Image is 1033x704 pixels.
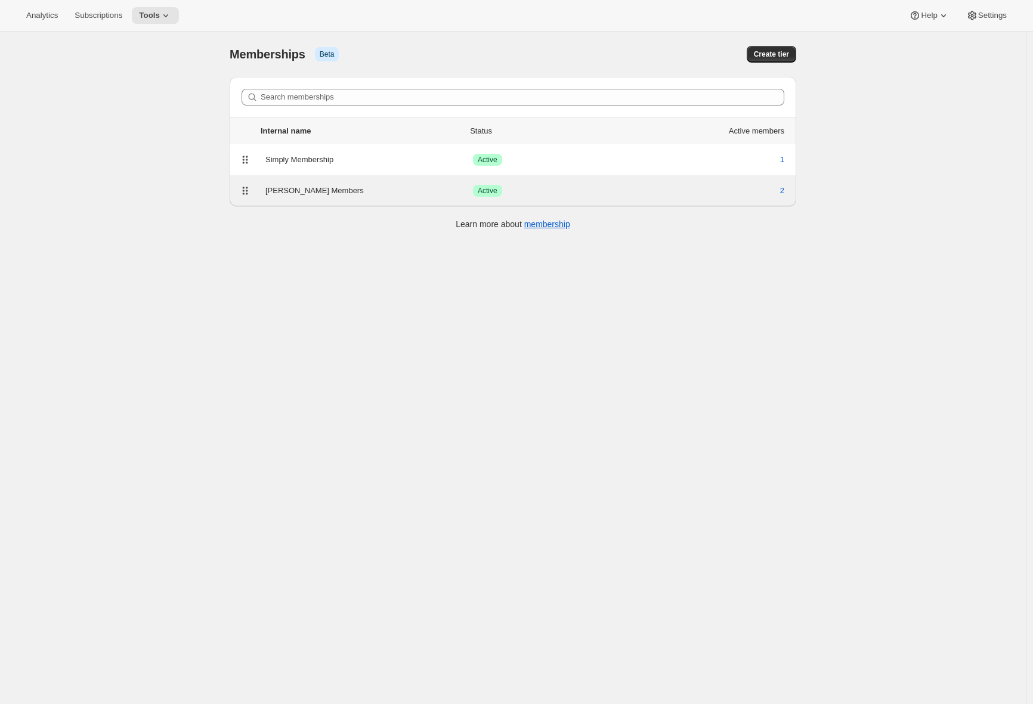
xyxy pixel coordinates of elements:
[478,155,497,165] span: Active
[265,154,473,166] div: Simply Membership
[729,125,784,137] div: Active members
[524,219,570,229] a: membership
[921,11,937,20] span: Help
[261,125,311,137] div: Internal name
[747,46,796,63] button: Create tier
[265,185,473,197] div: Audrey Members
[754,49,789,59] span: Create tier
[67,7,129,24] button: Subscriptions
[978,11,1007,20] span: Settings
[75,11,122,20] span: Subscriptions
[230,47,305,61] span: Memberships
[780,185,784,197] span: 2
[456,218,570,230] p: Learn more about
[902,7,956,24] button: Help
[19,7,65,24] button: Analytics
[780,154,784,166] span: 1
[478,186,497,196] span: Active
[132,7,179,24] button: Tools
[261,89,784,106] input: Search memberships
[470,125,627,137] div: Status
[139,11,160,20] span: Tools
[320,49,335,59] span: Beta
[26,11,58,20] span: Analytics
[959,7,1014,24] button: Settings
[773,150,791,169] button: 1
[773,181,791,200] button: 2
